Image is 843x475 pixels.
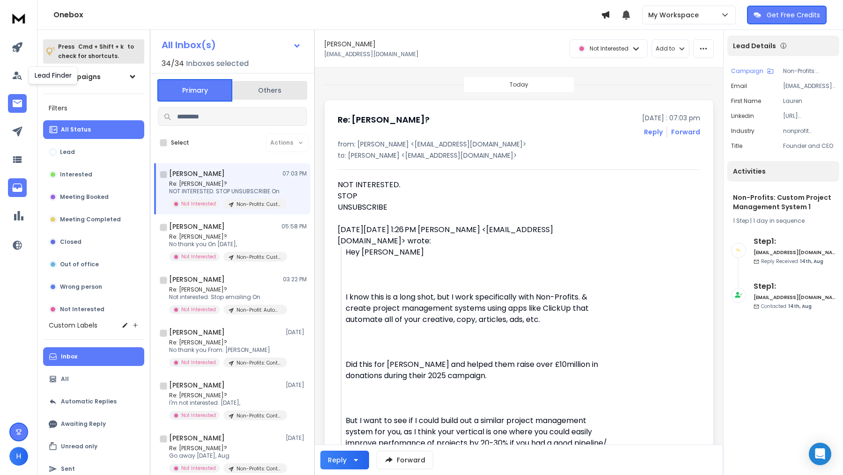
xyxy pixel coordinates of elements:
div: NOT INTERESTED. [338,179,611,213]
p: Non-Profit: Automate Reporting 1 [237,307,281,314]
h6: Step 1 : [754,236,836,247]
div: Reply [328,455,347,465]
p: Reply Received [761,258,823,265]
p: Not Interested [181,306,216,313]
h6: [EMAIL_ADDRESS][DOMAIN_NAME] [754,294,836,301]
button: Get Free Credits [747,6,827,24]
p: No thank you From: [PERSON_NAME] [169,346,281,354]
h3: Custom Labels [49,321,97,330]
button: All [43,370,144,388]
p: Lauren [783,97,836,105]
button: Automatic Replies [43,392,144,411]
button: Reply [644,127,663,137]
p: Interested [60,171,92,178]
h1: [PERSON_NAME] [169,222,225,231]
h1: [PERSON_NAME] [169,275,225,284]
p: Founder and CEO [783,142,836,150]
h3: Inboxes selected [186,58,249,69]
p: 05:58 PM [281,223,307,230]
button: Awaiting Reply [43,415,144,433]
button: Lead [43,143,144,161]
p: Email [731,82,747,90]
p: Inbox [61,353,77,360]
p: to: [PERSON_NAME] <[EMAIL_ADDRESS][DOMAIN_NAME]> [338,151,700,160]
span: 14th, Aug [788,303,812,310]
button: Out of office [43,255,144,274]
p: All [61,375,69,383]
p: Unread only [61,443,97,450]
p: Lead [60,148,75,156]
p: NOT INTERESTED. STOP UNSUBSCRIBE On [169,188,281,195]
p: Not Interested [181,359,216,366]
button: H [9,447,28,466]
p: [DATE] [286,434,307,442]
button: Meeting Completed [43,210,144,229]
p: My Workspace [648,10,702,20]
p: Wrong person [60,283,102,291]
div: STOP [338,190,611,202]
label: Select [171,139,189,146]
button: All Status [43,120,144,139]
div: Lead Finder [29,66,78,84]
p: Meeting Completed [60,216,121,223]
p: Today [510,81,528,88]
p: Awaiting Reply [61,420,106,428]
h1: [PERSON_NAME] [169,380,225,390]
p: Not Interested [181,253,216,260]
h1: All Inbox(s) [162,40,216,50]
p: Automatic Replies [61,398,117,405]
button: Campaign [731,67,774,75]
h1: Onebox [53,9,601,21]
h6: [EMAIL_ADDRESS][DOMAIN_NAME] [754,249,836,256]
p: Out of office [60,261,99,268]
p: Go away [DATE], Aug [169,452,281,460]
p: [DATE] [286,381,307,389]
p: Non-Profits: Custom Project Management System 1 [237,254,281,261]
p: Not Interested [181,465,216,472]
p: Sent [61,465,75,473]
span: 1 Step [733,217,749,225]
p: First Name [731,97,761,105]
button: Forward [377,451,433,469]
p: [EMAIL_ADDRESS][DOMAIN_NAME] [324,51,419,58]
p: Lead Details [733,41,776,51]
h6: Step 1 : [754,281,836,292]
span: Cmd + Shift + k [77,41,125,52]
p: nonprofit organization management [783,127,836,135]
img: logo [9,9,28,27]
p: 03:22 PM [283,276,307,283]
p: Re: [PERSON_NAME]? [169,286,281,293]
button: Interested [43,165,144,184]
p: [DATE] : 07:03 pm [642,113,700,123]
p: Not Interested [590,45,629,52]
p: Non-Profits: Custom Project Management System 1 [237,201,281,208]
p: Re: [PERSON_NAME]? [169,392,281,399]
p: Re: [PERSON_NAME]? [169,233,281,241]
p: [EMAIL_ADDRESS][DOMAIN_NAME] [783,82,836,90]
p: Re: [PERSON_NAME]? [169,445,281,452]
p: I'm not interested. [DATE], [169,399,281,407]
p: [URL][DOMAIN_NAME][PERSON_NAME] [783,112,836,120]
button: All Inbox(s) [154,36,309,54]
p: Non-Profits: Content Creation System 1 [237,359,281,366]
p: Not Interested [181,412,216,419]
div: Open Intercom Messenger [809,443,831,465]
p: Get Free Credits [767,10,820,20]
button: Closed [43,233,144,251]
span: 14th, Aug [800,258,823,265]
div: | [733,217,834,225]
p: Not Interested [181,200,216,207]
button: Unread only [43,437,144,456]
p: Meeting Booked [60,193,109,201]
div: Activities [727,161,839,182]
p: Not interested. Stop emailing On [169,293,281,301]
button: Others [232,80,307,101]
h3: Filters [43,102,144,115]
h1: Re: [PERSON_NAME]? [338,113,429,126]
p: Press to check for shortcuts. [58,42,134,61]
p: Re: [PERSON_NAME]? [169,339,281,346]
p: title [731,142,742,150]
button: Primary [157,79,232,102]
button: All Campaigns [43,67,144,86]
